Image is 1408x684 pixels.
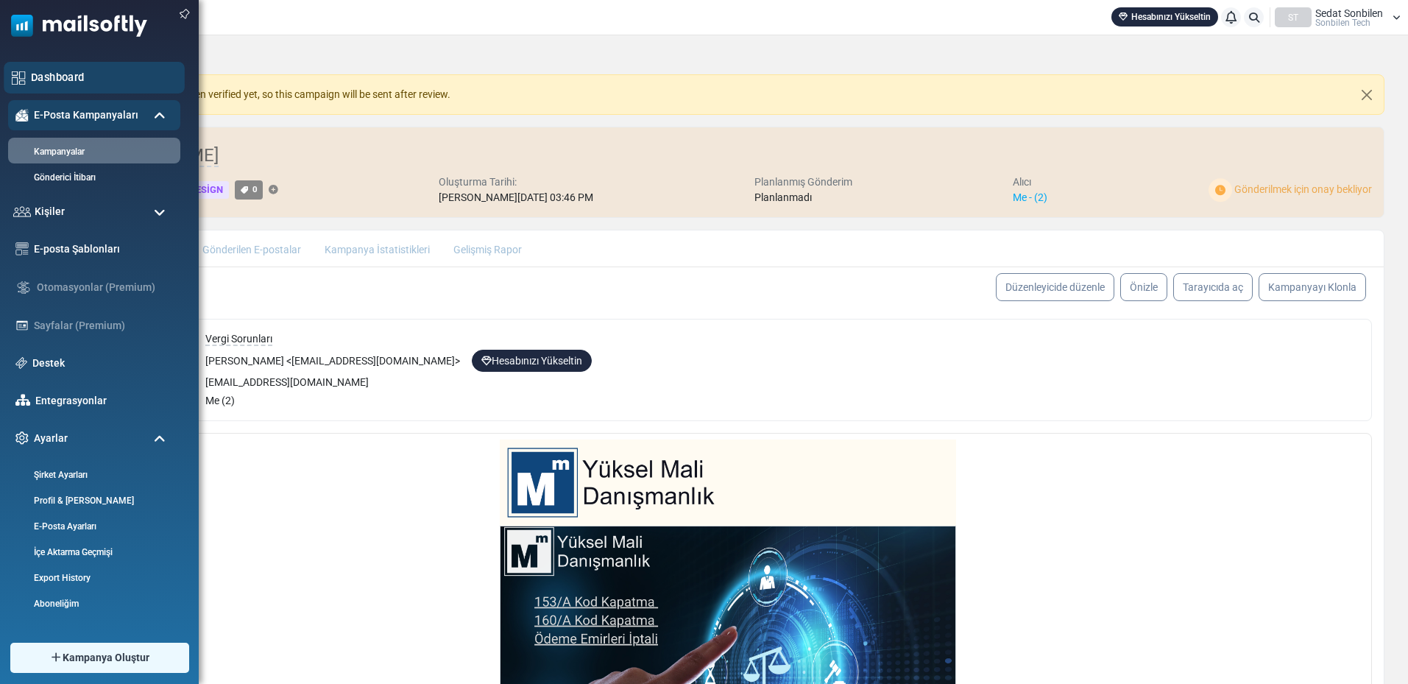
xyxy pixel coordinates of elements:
a: E-Posta Ayarları [8,520,177,533]
span: Ayarlar [34,431,68,446]
a: Entegrasyonlar [35,393,173,409]
img: settings-icon.svg [15,431,29,445]
div: [PERSON_NAME] < [EMAIL_ADDRESS][DOMAIN_NAME] > [205,350,1356,372]
span: Me (2) [205,395,235,406]
span: E-Posta Kampanyaları [34,107,138,123]
a: Destek [32,356,173,371]
a: Me - (2) [1013,191,1047,203]
span: Planlanmadı [754,191,812,203]
a: Gönderici İtibarı [8,171,177,184]
a: E-posta Şablonları [34,241,173,257]
a: Etiket Ekle [269,186,278,195]
span: 0 [252,184,258,194]
a: Tarayıcıda aç [1173,273,1253,301]
div: Alıcı [1013,174,1047,190]
a: Hesabınızı Yükseltin [472,350,592,372]
img: contacts-icon.svg [13,206,31,216]
a: Kampanyalar [8,145,177,158]
button: Close [1350,75,1384,115]
div: Your account has not been verified yet, so this campaign will be sent after review. [71,74,1384,115]
a: Export History [8,571,177,585]
img: workflow.svg [15,279,32,296]
img: campaigns-icon-active.png [15,109,29,121]
a: Düzenleyicide düzenle [996,273,1114,301]
img: email-templates-icon.svg [15,242,29,255]
div: Oluşturma Tarihi: [439,174,593,190]
a: Önizle [1120,273,1167,301]
img: landing_pages.svg [15,319,29,332]
a: Profil & [PERSON_NAME] [8,494,177,507]
span: Kampanya Oluştur [63,650,149,666]
span: Kişiler [35,204,65,219]
a: Kampanyayı Klonla [1259,273,1366,301]
span: Gönderilmek için onay bekliyor [1234,183,1372,195]
a: 0 [235,180,263,199]
img: dashboard-icon.svg [12,71,26,85]
a: Aboneliğim [8,597,177,610]
a: İçe Aktarma Geçmişi [8,546,177,559]
div: Planlanmış Gönderim [754,174,852,190]
img: support-icon.svg [15,357,27,369]
span: Sedat Sonbilen [1315,8,1383,18]
span: Sonbilen Tech [1315,18,1370,27]
div: [PERSON_NAME][DATE] 03:46 PM [439,190,593,205]
a: Dashboard [31,69,177,85]
div: ST [1275,7,1312,27]
a: Şirket Ayarları [8,468,177,482]
a: Hesabınızı Yükseltin [1111,7,1218,27]
div: [EMAIL_ADDRESS][DOMAIN_NAME] [205,375,1356,390]
span: Vergi Sorunları [205,333,272,346]
a: ST Sedat Sonbilen Sonbilen Tech [1275,7,1401,27]
div: Design [184,181,229,200]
